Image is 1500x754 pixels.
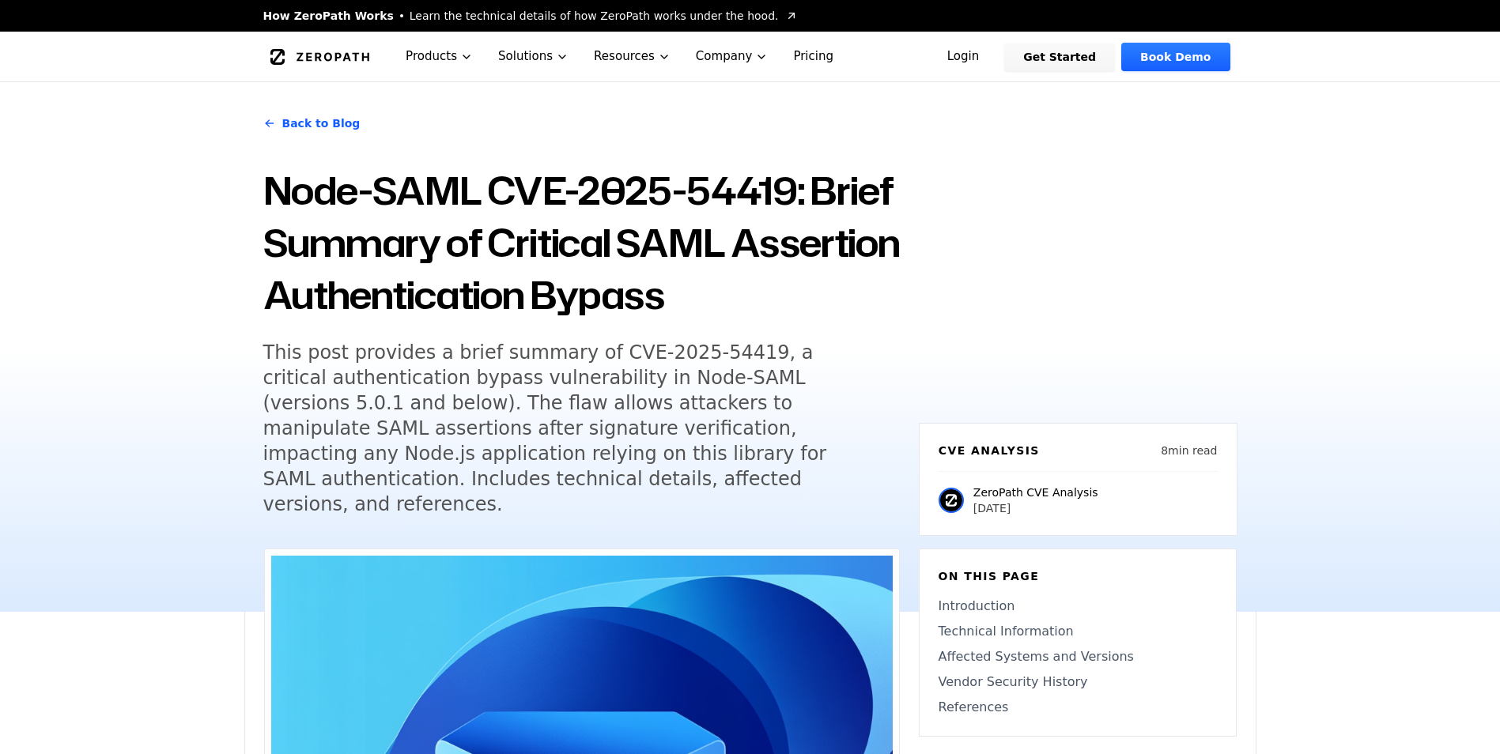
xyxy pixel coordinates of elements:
[939,597,1217,616] a: Introduction
[263,164,900,321] h1: Node-SAML CVE-2025-54419: Brief Summary of Critical SAML Assertion Authentication Bypass
[939,568,1217,584] h6: On this page
[939,622,1217,641] a: Technical Information
[780,32,846,81] a: Pricing
[973,500,1098,516] p: [DATE]
[263,101,361,145] a: Back to Blog
[939,488,964,513] img: ZeroPath CVE Analysis
[973,484,1098,500] p: ZeroPath CVE Analysis
[263,8,394,24] span: How ZeroPath Works
[1121,43,1230,71] a: Book Demo
[410,8,779,24] span: Learn the technical details of how ZeroPath works under the hood.
[263,340,871,517] h5: This post provides a brief summary of CVE-2025-54419, a critical authentication bypass vulnerabil...
[928,43,999,71] a: Login
[939,698,1217,717] a: References
[486,32,581,81] button: Solutions
[683,32,781,81] button: Company
[393,32,486,81] button: Products
[939,673,1217,692] a: Vendor Security History
[939,647,1217,666] a: Affected Systems and Versions
[939,443,1040,458] h6: CVE Analysis
[1004,43,1115,71] a: Get Started
[581,32,683,81] button: Resources
[263,8,798,24] a: How ZeroPath WorksLearn the technical details of how ZeroPath works under the hood.
[1161,443,1217,458] p: 8 min read
[244,32,1256,81] nav: Global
